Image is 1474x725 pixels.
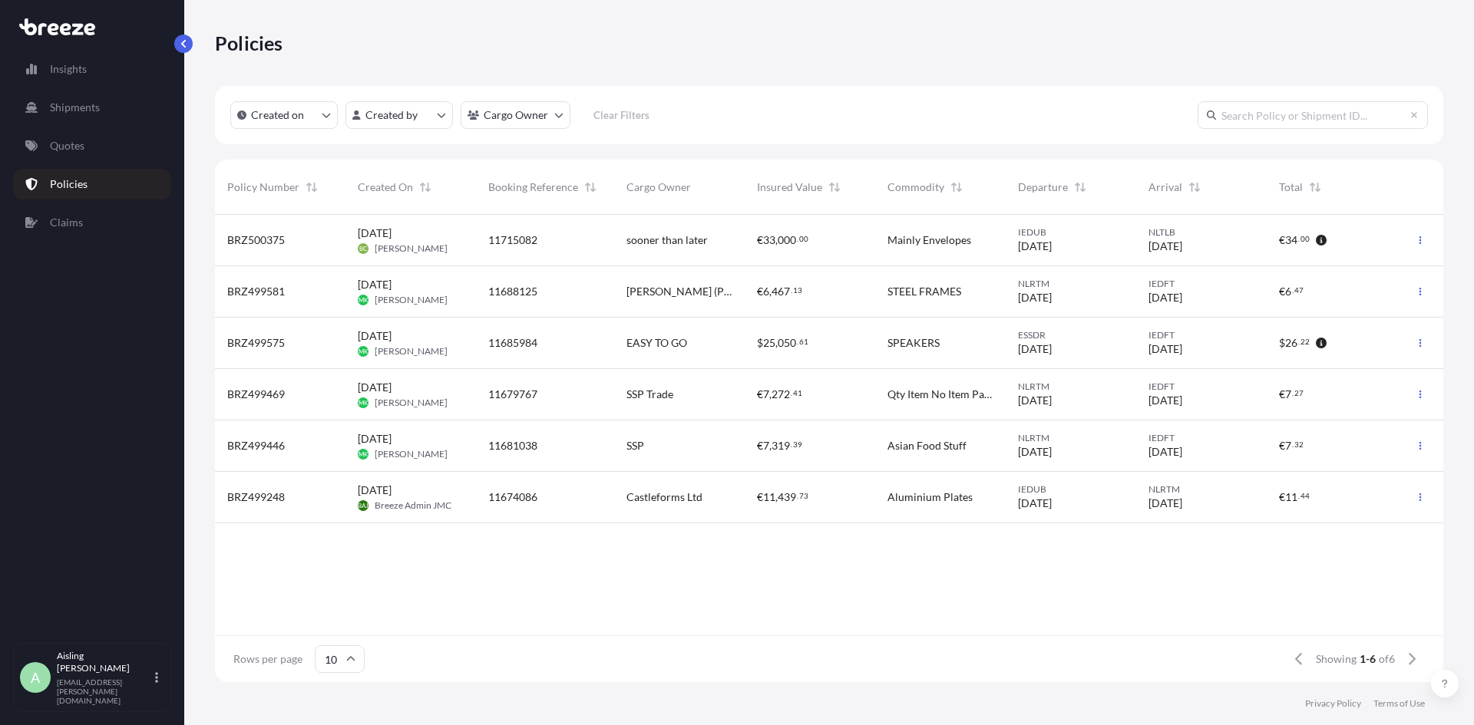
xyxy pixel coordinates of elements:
span: MK [359,292,368,308]
span: [PERSON_NAME] [375,294,448,306]
span: € [1279,492,1285,503]
span: [DATE] [1148,496,1182,511]
span: € [757,235,763,246]
span: 6 [763,286,769,297]
span: [DATE] [1018,496,1052,511]
span: BC [359,241,367,256]
span: Castleforms Ltd [626,489,702,505]
span: 6 [1285,286,1291,297]
p: Terms of Use [1373,697,1425,710]
span: 000 [778,235,796,246]
span: 1-6 [1360,651,1376,667]
button: createdOn Filter options [230,101,338,129]
span: BAJ [358,498,368,513]
span: MK [359,344,368,359]
span: [PERSON_NAME] [375,448,448,460]
p: Policies [215,31,283,55]
a: Insights [13,54,171,84]
span: . [797,339,798,344]
span: 22 [1300,339,1310,344]
button: Sort [1071,178,1089,196]
a: Quotes [13,130,171,161]
span: . [1298,493,1300,499]
span: BRZ499248 [227,489,285,505]
span: 11715082 [488,232,537,248]
span: 44 [1300,493,1310,499]
span: € [757,286,763,297]
span: 34 [1285,235,1297,246]
span: . [791,391,792,396]
p: Created on [251,107,304,123]
span: IEDUB [1018,226,1124,239]
a: Privacy Policy [1305,697,1361,710]
span: Showing [1316,651,1357,667]
span: NLRTM [1018,432,1124,444]
p: Quotes [50,138,84,153]
span: € [1279,286,1285,297]
span: [DATE] [1018,290,1052,305]
span: 7 [763,389,769,400]
span: . [1292,442,1294,447]
span: 439 [778,492,796,503]
span: NLRTM [1148,483,1254,496]
span: 00 [1300,236,1310,242]
span: 25 [763,338,775,348]
span: 272 [772,389,790,400]
span: [DATE] [1148,239,1182,254]
span: [DATE] [358,226,392,241]
span: IEDFT [1148,278,1254,290]
span: , [769,440,772,451]
span: 467 [772,286,790,297]
span: 11 [763,492,775,503]
span: 61 [799,339,808,344]
p: [EMAIL_ADDRESS][PERSON_NAME][DOMAIN_NAME] [57,677,152,705]
span: 33 [763,235,775,246]
span: 319 [772,440,790,451]
span: Aluminium Plates [887,489,973,505]
p: Created by [365,107,418,123]
span: BRZ499469 [227,387,285,402]
span: SSP Trade [626,387,673,402]
p: Insights [50,61,87,77]
span: Booking Reference [488,180,578,195]
span: 11679767 [488,387,537,402]
span: [PERSON_NAME] [375,242,448,255]
span: EASY TO GO [626,335,687,351]
span: Policy Number [227,180,299,195]
span: . [791,288,792,293]
span: 11674086 [488,489,537,505]
a: Claims [13,207,171,238]
span: , [769,286,772,297]
span: Asian Food Stuff [887,438,967,453]
span: [DATE] [1148,341,1182,357]
span: [DATE] [358,277,392,292]
span: . [797,493,798,499]
span: Total [1279,180,1303,195]
span: 27 [1294,391,1304,396]
button: Sort [302,178,321,196]
span: MK [359,395,368,410]
span: Created On [358,180,413,195]
p: Shipments [50,100,100,115]
span: € [1279,235,1285,246]
span: 11 [1285,492,1297,503]
span: € [757,440,763,451]
span: 7 [1285,440,1291,451]
span: € [757,389,763,400]
span: BRZ499575 [227,335,285,351]
span: 73 [799,493,808,499]
span: . [1298,236,1300,242]
span: BRZ500375 [227,232,285,248]
span: 7 [1285,389,1291,400]
span: , [769,389,772,400]
span: BRZ499581 [227,284,285,299]
span: 11681038 [488,438,537,453]
input: Search Policy or Shipment ID... [1198,101,1428,129]
span: Arrival [1148,180,1182,195]
span: Qty Item No Item Packaging Manufacturer Origin BBD Tax Price Net 600 St A 029 A QP Mayonnaise 450... [887,387,993,402]
span: SSP [626,438,644,453]
span: [DATE] [1018,393,1052,408]
span: [DATE] [358,380,392,395]
p: Cargo Owner [484,107,548,123]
